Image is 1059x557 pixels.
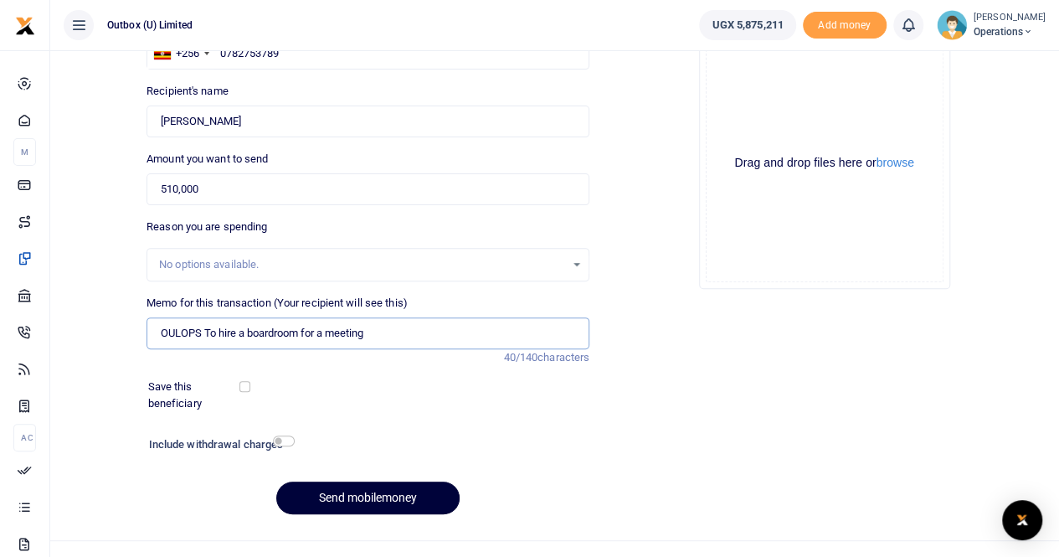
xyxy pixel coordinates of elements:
[147,151,268,168] label: Amount you want to send
[803,12,887,39] li: Toup your wallet
[803,12,887,39] span: Add money
[147,295,408,312] label: Memo for this transaction (Your recipient will see this)
[13,424,36,451] li: Ac
[692,10,802,40] li: Wallet ballance
[712,17,783,34] span: UGX 5,875,211
[149,438,287,451] h6: Include withdrawal charges
[148,379,243,411] label: Save this beneficiary
[803,18,887,30] a: Add money
[974,24,1046,39] span: Operations
[877,157,914,168] button: browse
[537,351,589,364] span: characters
[147,39,214,69] div: Uganda: +256
[147,83,229,100] label: Recipient's name
[974,11,1046,25] small: [PERSON_NAME]
[100,18,199,33] span: Outbox (U) Limited
[147,38,589,70] input: Enter phone number
[15,18,35,31] a: logo-small logo-large logo-large
[159,256,565,273] div: No options available.
[937,10,967,40] img: profile-user
[147,219,267,235] label: Reason you are spending
[147,173,589,205] input: UGX
[503,351,537,364] span: 40/140
[699,10,795,40] a: UGX 5,875,211
[176,45,199,62] div: +256
[147,317,589,349] input: Enter extra information
[937,10,1046,40] a: profile-user [PERSON_NAME] Operations
[276,482,460,514] button: Send mobilemoney
[147,106,589,137] input: Loading name...
[1002,500,1042,540] div: Open Intercom Messenger
[707,155,943,171] div: Drag and drop files here or
[15,16,35,36] img: logo-small
[699,38,950,289] div: File Uploader
[13,138,36,166] li: M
